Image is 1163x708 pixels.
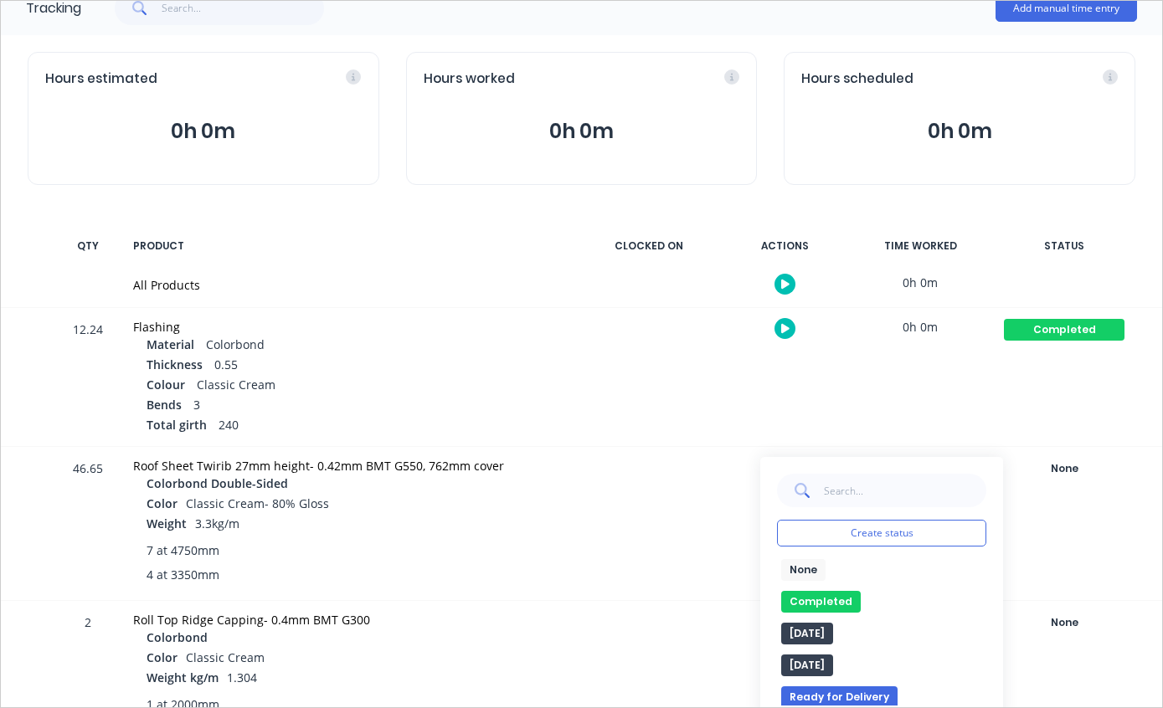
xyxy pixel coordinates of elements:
button: None [1003,457,1125,480]
button: 0h 0m [424,115,740,147]
button: Completed [1003,318,1125,341]
div: TIME WORKED [857,228,983,264]
div: 3 [147,396,566,416]
input: Search... [823,474,986,507]
span: 4 at 3350mm [147,566,219,583]
span: Material [147,336,194,353]
div: None [1004,612,1124,634]
span: 1.304 [227,670,257,685]
span: Color [147,649,178,666]
button: Ready for Delivery [781,686,898,708]
button: None [1003,611,1125,634]
button: [DATE] [781,654,833,676]
span: Total girth [147,416,207,434]
div: CLOCKED ON [586,228,712,264]
span: Colour [147,376,185,393]
div: STATUS [993,228,1135,264]
div: 12.24 [63,310,113,446]
span: Classic Cream- 80% Gloss [186,495,329,511]
span: Colorbond [147,628,208,646]
button: Create status [777,520,986,546]
span: Color [147,495,178,512]
div: 46.65 [63,449,113,600]
button: Completed [781,591,861,613]
span: Colorbond Double-Sided [147,475,288,492]
div: 0h 0m [857,308,983,346]
div: QTY [63,228,113,264]
span: 3.3kg/m [195,516,239,531]
span: Classic Cream [186,649,265,665]
div: Colorbond [147,336,566,356]
button: [DATE] [781,623,833,644]
div: Flashing [133,318,566,336]
div: All Products [133,276,566,294]
div: Roll Top Ridge Capping- 0.4mm BMT G300 [133,611,566,628]
span: Bends [147,396,182,413]
button: 0h 0m [45,115,362,147]
button: 0h 0m [801,115,1118,147]
div: 0h 0m [857,264,983,301]
div: 240 [147,416,566,436]
div: None [1004,458,1124,480]
span: Hours estimated [45,69,157,89]
span: Hours worked [424,69,515,89]
span: Weight kg/m [147,669,219,686]
div: 0.55 [147,356,566,376]
div: ACTIONS [722,228,847,264]
span: Hours scheduled [801,69,913,89]
span: Weight [147,515,187,532]
span: Thickness [147,356,203,373]
span: 7 at 4750mm [147,541,219,559]
div: Completed [1004,319,1124,341]
div: Roof Sheet Twirib 27mm height- 0.42mm BMT G550, 762mm cover [133,457,566,475]
div: Classic Cream [147,376,566,396]
div: PRODUCT [123,228,576,264]
button: None [781,559,826,581]
div: 0h 0m [857,447,983,485]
